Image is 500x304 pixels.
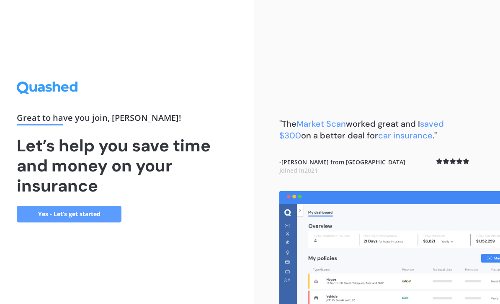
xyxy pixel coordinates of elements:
[17,114,237,125] div: Great to have you join , [PERSON_NAME] !
[279,191,500,304] img: dashboard.webp
[279,118,444,141] span: saved $300
[279,166,318,174] span: Joined in 2021
[378,130,433,141] span: car insurance
[296,118,346,129] span: Market Scan
[279,158,405,174] b: - [PERSON_NAME] from [GEOGRAPHIC_DATA]
[279,118,444,141] b: "The worked great and I on a better deal for ."
[17,206,121,222] a: Yes - Let’s get started
[17,135,237,196] h1: Let’s help you save time and money on your insurance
